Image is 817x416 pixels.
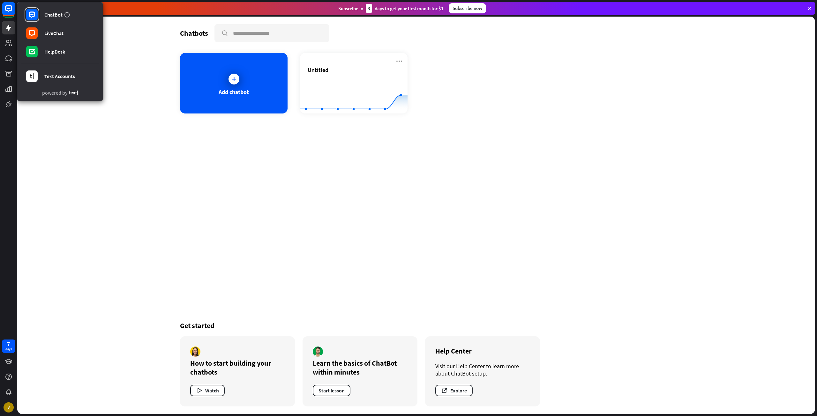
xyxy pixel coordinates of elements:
[308,66,328,74] span: Untitled
[313,359,407,376] div: Learn the basics of ChatBot within minutes
[435,362,530,377] div: Visit our Help Center to learn more about ChatBot setup.
[190,385,225,396] button: Watch
[5,347,12,351] div: days
[313,385,350,396] button: Start lesson
[449,3,486,13] div: Subscribe now
[7,341,10,347] div: 7
[4,402,14,412] div: V
[180,29,208,38] div: Chatbots
[5,3,24,22] button: Open LiveChat chat widget
[180,321,652,330] div: Get started
[190,347,200,357] img: author
[338,4,444,13] div: Subscribe in days to get your first month for $1
[190,359,285,376] div: How to start building your chatbots
[435,347,530,355] div: Help Center
[313,347,323,357] img: author
[219,88,249,96] div: Add chatbot
[2,339,15,353] a: 7 days
[366,4,372,13] div: 3
[435,385,473,396] button: Explore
